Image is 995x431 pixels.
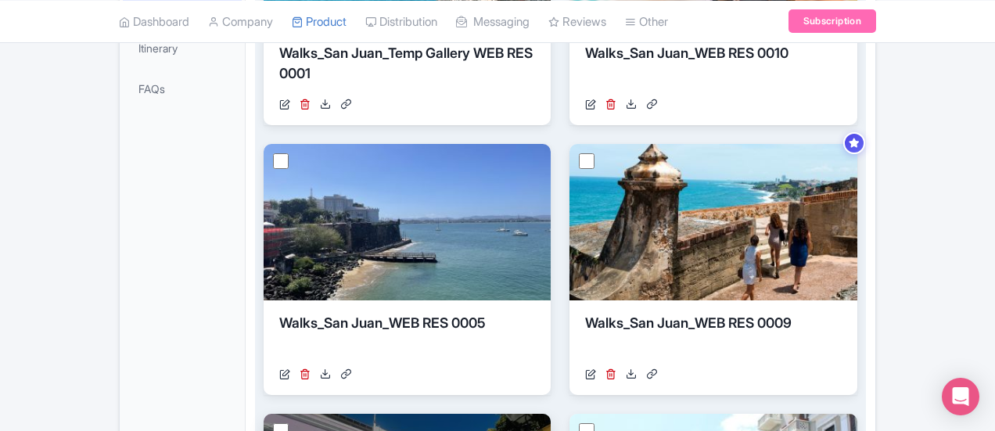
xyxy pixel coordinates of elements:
[585,313,841,360] div: Walks_San Juan_WEB RES 0009
[788,9,876,33] a: Subscription
[942,378,979,415] div: Open Intercom Messenger
[123,31,242,66] a: Itinerary
[279,313,535,360] div: Walks_San Juan_WEB RES 0005
[123,71,242,106] a: FAQs
[585,43,841,90] div: Walks_San Juan_WEB RES 0010
[279,43,535,90] div: Walks_San Juan_Temp Gallery WEB RES 0001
